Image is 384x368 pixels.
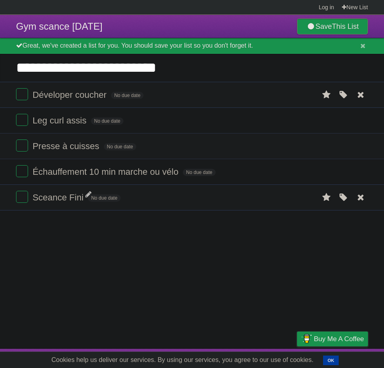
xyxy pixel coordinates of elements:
[32,192,85,202] span: Sceance Fini
[314,332,364,346] span: Buy me a coffee
[16,165,28,177] label: Done
[297,18,368,34] a: SaveThis List
[32,141,101,151] span: Presse à cuisses
[319,88,334,101] label: Star task
[16,191,28,203] label: Done
[32,167,180,177] span: Échauffement 10 min marche ou vélo
[297,332,368,346] a: Buy me a coffee
[16,114,28,126] label: Done
[104,143,136,150] span: No due date
[317,351,368,366] a: Suggest a feature
[16,140,28,152] label: Done
[91,117,123,125] span: No due date
[183,169,215,176] span: No due date
[190,351,207,366] a: About
[259,351,277,366] a: Terms
[323,356,339,365] button: OK
[287,351,307,366] a: Privacy
[301,332,312,346] img: Buy me a coffee
[32,90,109,100] span: Déveloper coucher
[111,92,143,99] span: No due date
[332,22,359,30] b: This List
[43,352,321,368] span: Cookies help us deliver our services. By using our services, you agree to our use of cookies.
[88,194,120,202] span: No due date
[217,351,249,366] a: Developers
[16,88,28,100] label: Done
[319,191,334,204] label: Star task
[32,115,89,125] span: Leg curl assis
[16,21,103,32] span: Gym scance [DATE]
